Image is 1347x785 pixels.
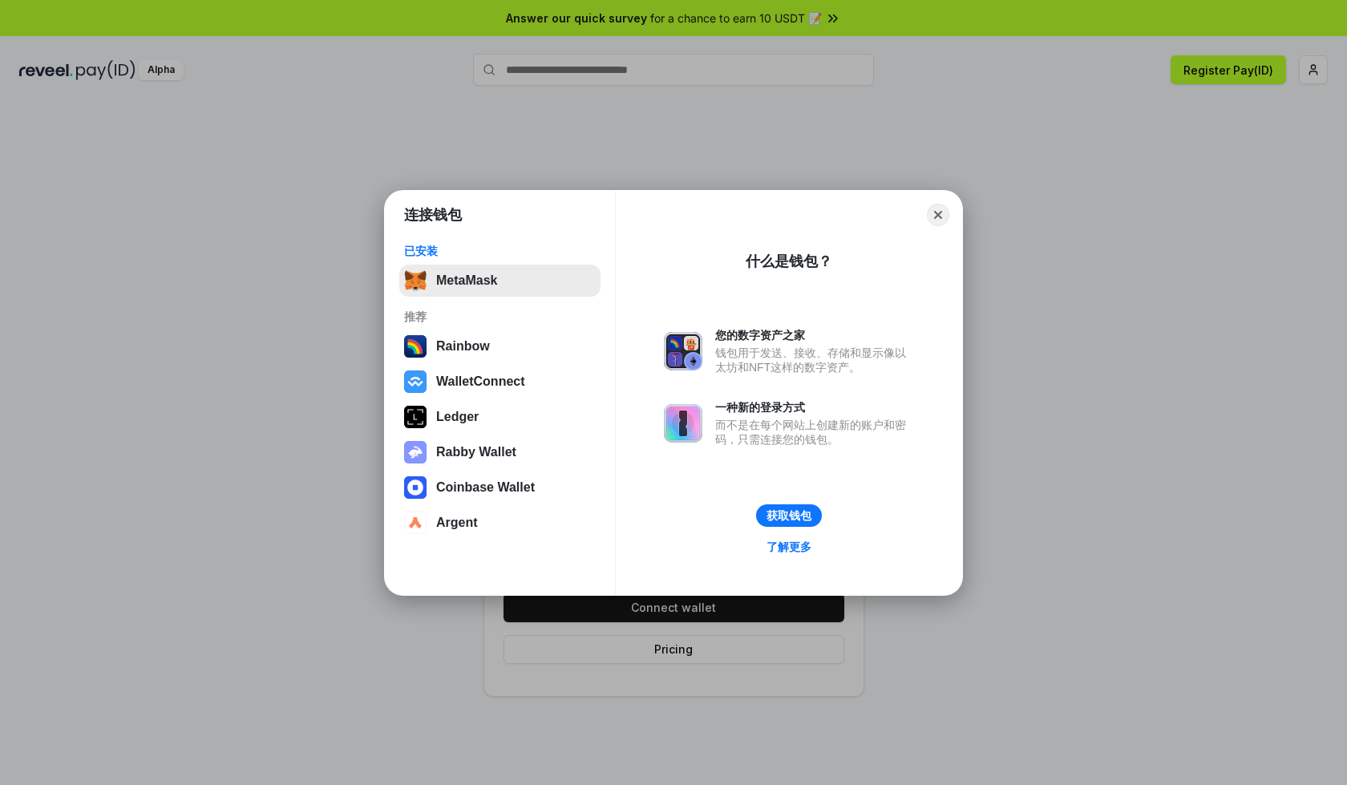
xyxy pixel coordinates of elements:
[399,366,601,398] button: WalletConnect
[927,204,949,226] button: Close
[436,410,479,424] div: Ledger
[399,265,601,297] button: MetaMask
[399,401,601,433] button: Ledger
[404,335,427,358] img: svg+xml,%3Csvg%20width%3D%22120%22%20height%3D%22120%22%20viewBox%3D%220%200%20120%20120%22%20fil...
[436,480,535,495] div: Coinbase Wallet
[399,436,601,468] button: Rabby Wallet
[399,507,601,539] button: Argent
[767,540,811,554] div: 了解更多
[404,406,427,428] img: svg+xml,%3Csvg%20xmlns%3D%22http%3A%2F%2Fwww.w3.org%2F2000%2Fsvg%22%20width%3D%2228%22%20height%3...
[715,346,914,374] div: 钱包用于发送、接收、存储和显示像以太坊和NFT这样的数字资产。
[404,370,427,393] img: svg+xml,%3Csvg%20width%3D%2228%22%20height%3D%2228%22%20viewBox%3D%220%200%2028%2028%22%20fill%3D...
[399,471,601,504] button: Coinbase Wallet
[404,244,596,258] div: 已安装
[757,536,821,557] a: 了解更多
[404,512,427,534] img: svg+xml,%3Csvg%20width%3D%2228%22%20height%3D%2228%22%20viewBox%3D%220%200%2028%2028%22%20fill%3D...
[404,441,427,463] img: svg+xml,%3Csvg%20xmlns%3D%22http%3A%2F%2Fwww.w3.org%2F2000%2Fsvg%22%20fill%3D%22none%22%20viewBox...
[664,404,702,443] img: svg+xml,%3Csvg%20xmlns%3D%22http%3A%2F%2Fwww.w3.org%2F2000%2Fsvg%22%20fill%3D%22none%22%20viewBox...
[715,400,914,415] div: 一种新的登录方式
[436,339,490,354] div: Rainbow
[756,504,822,527] button: 获取钱包
[664,332,702,370] img: svg+xml,%3Csvg%20xmlns%3D%22http%3A%2F%2Fwww.w3.org%2F2000%2Fsvg%22%20fill%3D%22none%22%20viewBox...
[399,330,601,362] button: Rainbow
[767,508,811,523] div: 获取钱包
[404,269,427,292] img: svg+xml,%3Csvg%20fill%3D%22none%22%20height%3D%2233%22%20viewBox%3D%220%200%2035%2033%22%20width%...
[436,273,497,288] div: MetaMask
[436,516,478,530] div: Argent
[715,418,914,447] div: 而不是在每个网站上创建新的账户和密码，只需连接您的钱包。
[404,476,427,499] img: svg+xml,%3Csvg%20width%3D%2228%22%20height%3D%2228%22%20viewBox%3D%220%200%2028%2028%22%20fill%3D...
[715,328,914,342] div: 您的数字资产之家
[404,310,596,324] div: 推荐
[746,252,832,271] div: 什么是钱包？
[436,445,516,459] div: Rabby Wallet
[404,205,462,225] h1: 连接钱包
[436,374,525,389] div: WalletConnect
